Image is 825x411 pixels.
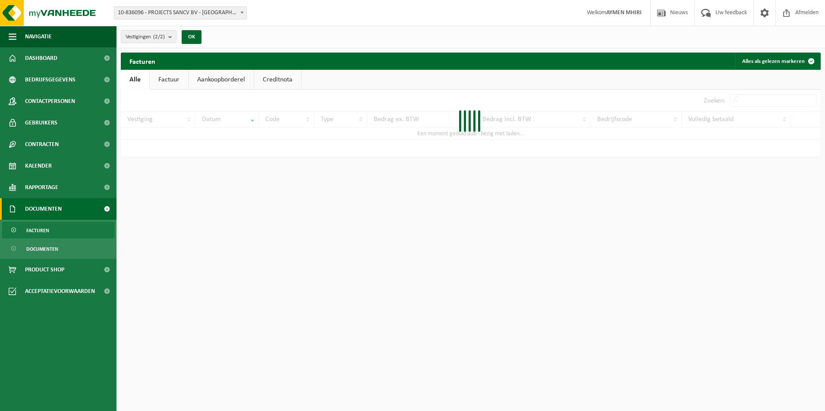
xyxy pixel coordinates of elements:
span: Gebruikers [25,112,57,134]
a: Factuur [150,70,188,90]
span: Rapportage [25,177,58,198]
a: Facturen [2,222,114,238]
span: Facturen [26,222,49,239]
button: OK [182,30,202,44]
a: Aankoopborderel [189,70,254,90]
a: Creditnota [254,70,301,90]
span: Kalender [25,155,52,177]
span: Vestigingen [126,31,165,44]
a: Documenten [2,240,114,257]
span: Bedrijfsgegevens [25,69,76,90]
span: Contactpersonen [25,90,75,112]
count: (2/2) [153,34,165,40]
span: Documenten [25,198,62,220]
a: Alle [121,70,149,90]
h2: Facturen [121,53,164,69]
button: Vestigingen(2/2) [121,30,176,43]
span: Product Shop [25,259,64,280]
span: 10-836096 - PROJECTS SANCV BV - BAVIKHOVE [114,6,247,19]
span: Acceptatievoorwaarden [25,280,95,302]
span: Navigatie [25,26,52,47]
span: Documenten [26,241,58,257]
button: Alles als gelezen markeren [735,53,820,70]
span: 10-836096 - PROJECTS SANCV BV - BAVIKHOVE [114,7,246,19]
strong: AYMEN MHIRI [606,9,642,16]
span: Dashboard [25,47,57,69]
span: Contracten [25,134,59,155]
